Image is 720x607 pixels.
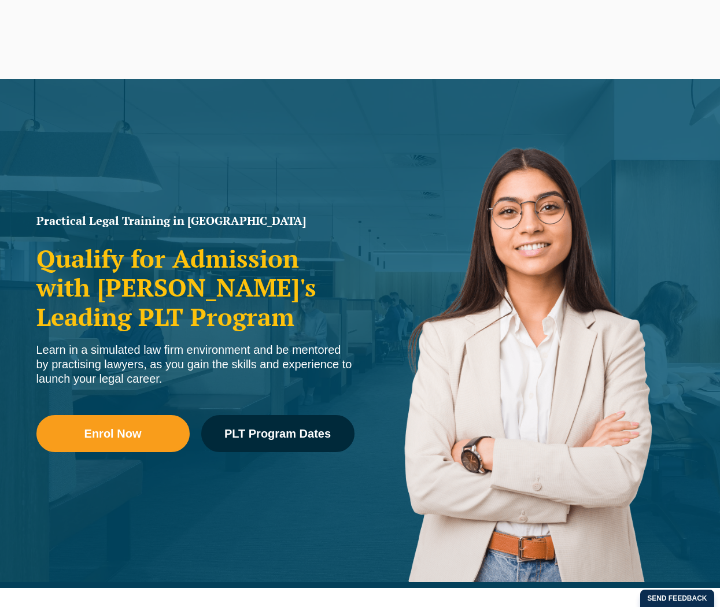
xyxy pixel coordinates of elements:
[84,428,142,439] span: Enrol Now
[36,215,355,227] h1: Practical Legal Training in [GEOGRAPHIC_DATA]
[201,415,355,452] a: PLT Program Dates
[36,343,355,386] div: Learn in a simulated law firm environment and be mentored by practising lawyers, as you gain the ...
[36,415,190,452] a: Enrol Now
[36,244,355,331] h2: Qualify for Admission with [PERSON_NAME]'s Leading PLT Program
[224,428,331,439] span: PLT Program Dates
